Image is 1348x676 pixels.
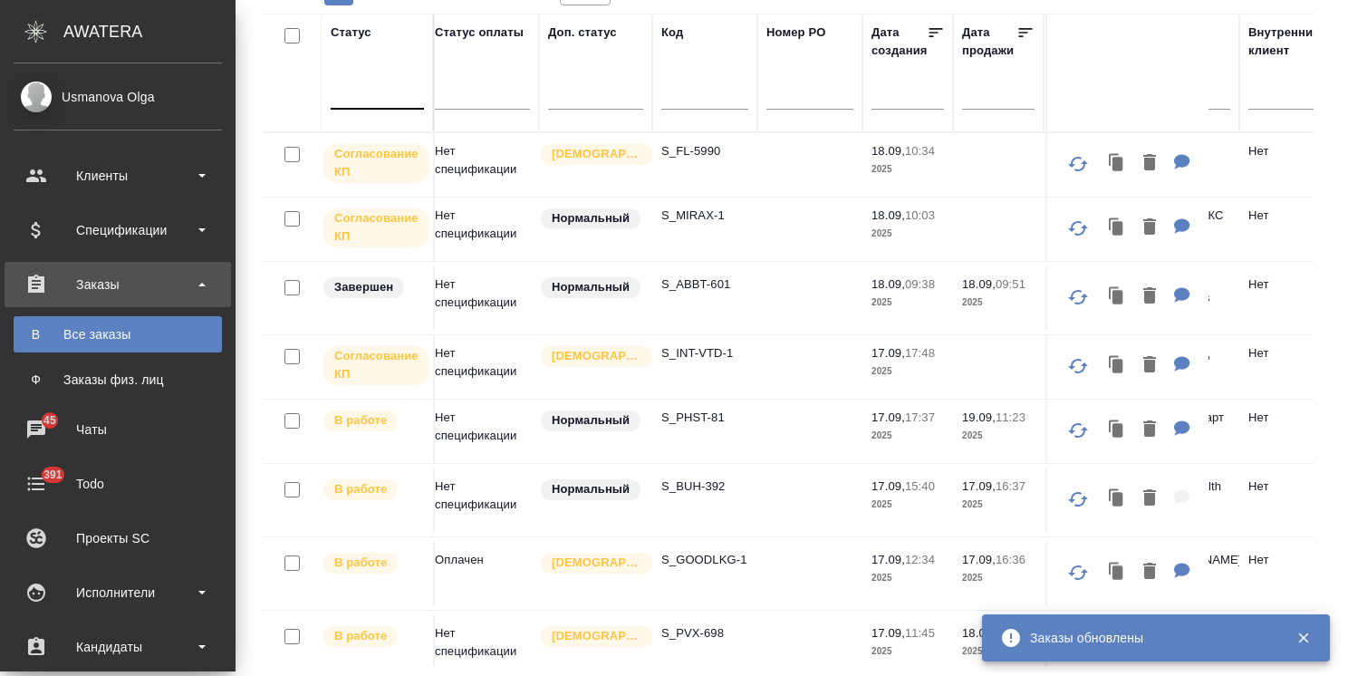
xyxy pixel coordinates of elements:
button: Клонировать [1100,480,1134,517]
p: Нет [1248,207,1321,225]
a: 45Чаты [5,407,231,452]
div: Статус [331,24,371,42]
button: Удалить [1134,278,1165,315]
a: ВВсе заказы [14,316,222,352]
p: 2025 [962,427,1035,445]
p: 2025 [962,569,1035,587]
button: Клонировать [1100,554,1134,591]
p: 2025 [962,642,1035,661]
div: Todo [14,470,222,497]
p: 16:36 [996,553,1025,566]
p: 2025 [962,294,1035,312]
a: Проекты SC [5,516,231,561]
p: S_MIRAX-1 [661,207,748,225]
p: [DEMOGRAPHIC_DATA] [552,627,642,645]
p: Нет [1248,551,1321,569]
p: Нет [1248,142,1321,160]
div: Код [661,24,683,42]
span: 45 [33,411,67,430]
button: Закрыть [1285,630,1322,646]
p: 17.09, [871,626,905,640]
p: Нормальный [552,278,630,296]
div: Внутренний клиент [1248,24,1321,60]
a: 391Todo [5,461,231,507]
div: Заказы [14,271,222,298]
div: Выставляет ПМ после принятия заказа от КМа [322,624,424,649]
div: Выставляется автоматически для первых 3 заказов нового контактного лица. Особое внимание [539,551,643,575]
div: Выставляется автоматически для первых 3 заказов нового контактного лица. Особое внимание [539,344,643,369]
div: Выставляет ПМ после принятия заказа от КМа [322,409,424,433]
button: Для КМ: Проф и Стандарт [1165,347,1199,384]
button: Обновить [1056,344,1100,388]
button: Для КМ: по 1 НЗП к сканам Заказ не срочный, доставку желательно до 26.09.2025г. [1165,411,1199,449]
p: 09:38 [905,277,935,291]
p: 17.09, [962,479,996,493]
p: S_INT-VTD-1 [661,344,748,362]
div: Спецификации [14,217,222,244]
div: Выставляет КМ при направлении счета или после выполнения всех работ/сдачи заказа клиенту. Окончат... [322,275,424,300]
p: 18.09, [871,144,905,158]
div: AWATERA [63,14,236,50]
div: Статус по умолчанию для стандартных заказов [539,409,643,433]
p: 18.09, [871,208,905,222]
button: Удалить [1134,209,1165,246]
p: 17:37 [905,410,935,424]
button: Удалить [1134,347,1165,384]
button: Обновить [1056,409,1100,452]
div: Клиенты [14,162,222,189]
p: 18.09, [962,277,996,291]
p: 10:34 [905,144,935,158]
p: Нет [1248,409,1321,427]
div: Выставляет ПМ после принятия заказа от КМа [322,478,424,502]
td: Нет спецификации [426,400,539,463]
p: 09:51 [996,277,1025,291]
p: S_PHST-81 [661,409,748,427]
button: Обновить [1056,142,1100,186]
div: Выставляет ПМ после принятия заказа от КМа [322,551,424,575]
p: В работе [334,627,387,645]
p: [DEMOGRAPHIC_DATA] [552,347,642,365]
p: 11:45 [905,626,935,640]
div: Usmanova Olga [14,87,222,107]
p: Нет [1248,478,1321,496]
button: Для КМ: 1 ЗПК к скану с русского и английского на туркменский язык [1165,278,1199,315]
button: Удалить [1134,411,1165,449]
div: Заказы физ. лиц [23,371,213,389]
div: Номер PO [766,24,825,42]
button: Обновить [1056,275,1100,319]
button: Удалить [1134,554,1165,591]
p: 2025 [871,225,944,243]
p: Нет [1248,344,1321,362]
td: Нет спецификации [426,266,539,330]
p: 18.09, [871,277,905,291]
p: Согласование КП [334,209,419,246]
p: Нет [1248,275,1321,294]
p: 11:23 [996,410,1025,424]
p: 2025 [962,496,1035,514]
p: 2025 [871,569,944,587]
td: Нет спецификации [426,198,539,261]
p: S_PVX-698 [661,624,748,642]
p: 2025 [871,294,944,312]
p: Нормальный [552,480,630,498]
button: Клонировать [1100,209,1134,246]
button: Обновить [1056,207,1100,250]
p: [DEMOGRAPHIC_DATA] [552,145,642,163]
button: Клонировать [1100,411,1134,449]
p: 17:48 [905,346,935,360]
div: Проекты SC [14,525,222,552]
p: S_GOODLKG-1 [661,551,748,569]
p: 2025 [871,427,944,445]
p: Нормальный [552,411,630,430]
p: В работе [334,554,387,572]
button: Удалить [1134,145,1165,182]
button: Клонировать [1100,278,1134,315]
p: 2025 [871,642,944,661]
td: Нет спецификации [426,335,539,399]
div: Заказы обновлены [1030,629,1269,647]
div: Статус по умолчанию для стандартных заказов [539,478,643,502]
div: Доп. статус [548,24,617,42]
p: В работе [334,411,387,430]
button: Клонировать [1100,145,1134,182]
div: Статус оплаты [435,24,524,42]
